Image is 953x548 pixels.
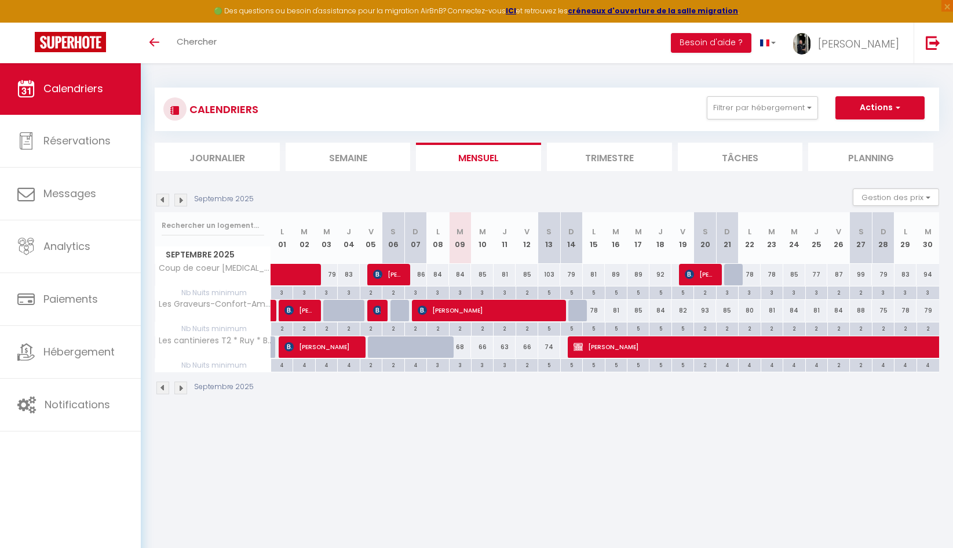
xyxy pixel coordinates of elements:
div: 4 [405,359,426,370]
abbr: M [791,226,798,237]
div: 5 [627,322,649,333]
div: 2 [360,322,382,333]
div: 88 [850,300,872,321]
span: Coup de coeur [MEDICAL_DATA] * Sermerieu * Morestel [157,264,273,273]
span: [PERSON_NAME] [418,299,557,321]
div: 78 [739,264,761,285]
th: 30 [917,212,939,264]
abbr: V [680,226,685,237]
th: 24 [783,212,805,264]
div: 83 [338,264,360,285]
div: 5 [627,286,649,297]
div: 5 [583,322,604,333]
button: Besoin d'aide ? [671,33,751,53]
a: Chercher [168,23,225,63]
abbr: D [412,226,418,237]
div: 2 [872,322,894,333]
th: 05 [360,212,382,264]
div: 3 [872,286,894,297]
div: 3 [717,286,738,297]
div: 78 [894,300,917,321]
th: 15 [583,212,605,264]
span: [PERSON_NAME] [685,263,714,285]
strong: créneaux d'ouverture de la salle migration [568,6,738,16]
span: Réservations [43,133,111,148]
span: Nb Nuits minimum [155,286,271,299]
div: 3 [293,286,315,297]
abbr: V [368,226,374,237]
th: 03 [315,212,337,264]
div: 5 [627,359,649,370]
div: 2 [382,359,404,370]
div: 2 [450,322,471,333]
div: 3 [739,286,760,297]
div: 4 [761,359,783,370]
th: 04 [338,212,360,264]
abbr: S [859,226,864,237]
div: 2 [516,322,538,333]
h3: CALENDRIERS [187,96,258,122]
div: 85 [627,300,649,321]
abbr: D [568,226,574,237]
abbr: M [612,226,619,237]
abbr: M [768,226,775,237]
span: Paiements [43,292,98,306]
div: 83 [894,264,917,285]
div: 2 [783,322,805,333]
th: 07 [404,212,426,264]
div: 77 [805,264,827,285]
input: Rechercher un logement... [162,215,264,236]
th: 13 [538,212,560,264]
div: 86 [404,264,426,285]
th: 10 [471,212,493,264]
li: Semaine [286,143,411,171]
div: 5 [583,286,604,297]
div: 2 [338,322,359,333]
li: Journalier [155,143,280,171]
button: Gestion des prix [853,188,939,206]
div: 5 [605,286,627,297]
span: [PERSON_NAME] [284,299,314,321]
div: 80 [739,300,761,321]
div: 5 [583,359,604,370]
div: 2 [850,286,871,297]
th: 09 [449,212,471,264]
div: 3 [405,286,426,297]
div: 2 [761,322,783,333]
div: 5 [649,286,671,297]
img: logout [926,35,940,50]
th: 12 [516,212,538,264]
div: 82 [671,300,693,321]
div: 79 [560,264,582,285]
div: 3 [761,286,783,297]
abbr: D [724,226,730,237]
span: [PERSON_NAME] [373,299,381,321]
div: 2 [694,286,715,297]
th: 08 [427,212,449,264]
span: Nb Nuits minimum [155,359,271,372]
th: 01 [271,212,293,264]
div: 84 [783,300,805,321]
div: 79 [917,300,939,321]
div: 5 [538,359,560,370]
div: 2 [694,322,715,333]
div: 4 [338,359,359,370]
div: 2 [828,286,849,297]
div: 4 [894,359,916,370]
div: 2 [494,322,515,333]
li: Tâches [678,143,803,171]
div: 2 [806,322,827,333]
abbr: S [390,226,396,237]
div: 4 [872,359,894,370]
abbr: L [748,226,751,237]
li: Mensuel [416,143,541,171]
abbr: V [524,226,530,237]
div: 84 [427,264,449,285]
abbr: M [479,226,486,237]
div: 4 [271,359,293,370]
div: 81 [805,300,827,321]
abbr: L [280,226,284,237]
abbr: S [703,226,708,237]
img: ... [793,33,810,55]
span: Les cantinieres T2 * Ruy * Bourgoin-Jallieu * Autoroute [157,336,273,345]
